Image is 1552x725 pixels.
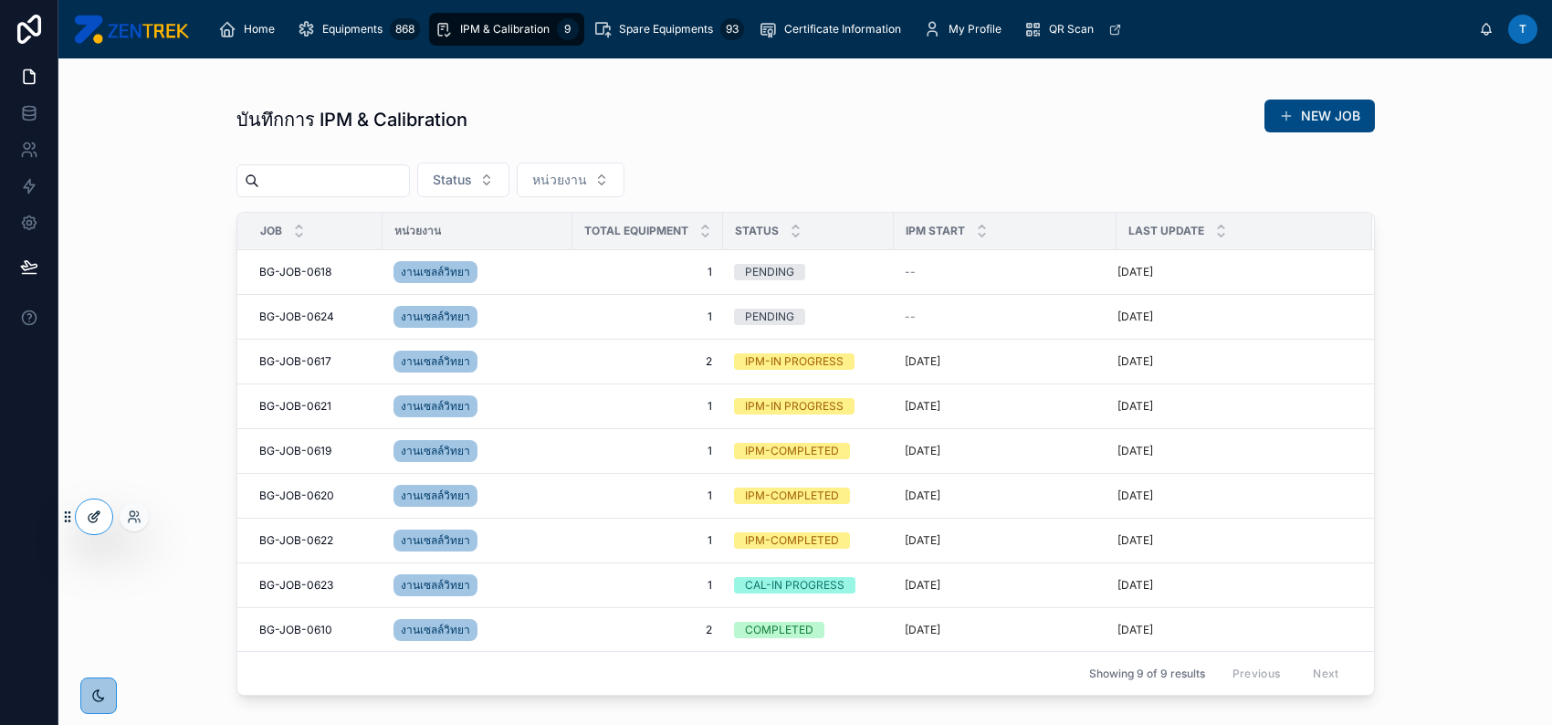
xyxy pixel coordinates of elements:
span: งานเซลล์วิทยา [401,265,470,279]
a: Certificate Information [753,13,914,46]
div: IPM-COMPLETED [745,443,839,459]
a: 1 [583,265,712,279]
a: BG-JOB-0620 [259,489,372,503]
span: QR Scan [1049,22,1094,37]
a: -- [905,265,1106,279]
div: IPM-IN PROGRESS [745,398,844,415]
a: งานเซลล์วิทยา [393,436,561,466]
a: 1 [583,399,712,414]
a: BG-JOB-0617 [259,354,372,369]
div: scrollable content [204,9,1479,49]
a: [DATE] [905,489,1106,503]
div: PENDING [745,264,794,280]
a: 1 [583,489,712,503]
div: COMPLETED [745,622,813,638]
span: IPM Start [906,224,965,238]
p: [DATE] [905,444,940,458]
a: งานเซลล์วิทยา [393,257,561,287]
span: -- [905,310,916,324]
a: CAL-IN PROGRESS [734,577,883,594]
span: Job [260,224,282,238]
span: BG-JOB-0619 [259,444,331,458]
a: [DATE] [1117,354,1350,369]
a: IPM-IN PROGRESS [734,353,883,370]
span: Equipments [322,22,383,37]
a: งานเซลล์วิทยา [393,619,477,641]
a: [DATE] [1117,444,1350,458]
a: Home [213,13,288,46]
p: [DATE] [905,623,940,637]
a: งานเซลล์วิทยา [393,485,477,507]
a: [DATE] [1117,399,1350,414]
span: My Profile [949,22,1001,37]
span: -- [905,265,916,279]
span: Showing 9 of 9 results [1089,667,1205,681]
button: NEW JOB [1264,100,1375,132]
p: [DATE] [905,578,940,593]
span: T [1519,22,1526,37]
a: Equipments868 [291,13,425,46]
a: [DATE] [905,399,1106,414]
a: งานเซลล์วิทยา [393,440,477,462]
span: 1 [583,444,712,458]
a: IPM-COMPLETED [734,443,883,459]
span: Certificate Information [784,22,901,37]
a: งานเซลล์วิทยา [393,526,561,555]
span: BG-JOB-0621 [259,399,331,414]
button: Select Button [417,163,509,197]
p: [DATE] [1117,399,1153,414]
span: BG-JOB-0620 [259,489,334,503]
a: BG-JOB-0624 [259,310,372,324]
span: BG-JOB-0610 [259,623,332,637]
span: BG-JOB-0622 [259,533,333,548]
p: [DATE] [905,489,940,503]
div: CAL-IN PROGRESS [745,577,844,594]
a: [DATE] [905,444,1106,458]
a: [DATE] [905,623,1106,637]
a: งานเซลล์วิทยา [393,481,561,510]
span: งานเซลล์วิทยา [401,310,470,324]
span: 2 [583,354,712,369]
a: IPM-COMPLETED [734,532,883,549]
a: งานเซลล์วิทยา [393,261,477,283]
span: งานเซลล์วิทยา [401,444,470,458]
span: BG-JOB-0624 [259,310,334,324]
span: Spare Equipments [619,22,713,37]
p: [DATE] [1117,578,1153,593]
span: Home [244,22,275,37]
span: หน่วยงาน [394,224,441,238]
span: Status [735,224,779,238]
a: QR Scan [1018,13,1131,46]
a: งานเซลล์วิทยา [393,302,561,331]
span: BG-JOB-0623 [259,578,333,593]
a: [DATE] [905,578,1106,593]
a: [DATE] [1117,489,1350,503]
p: [DATE] [905,354,940,369]
a: BG-JOB-0618 [259,265,372,279]
span: BG-JOB-0617 [259,354,331,369]
span: งานเซลล์วิทยา [401,533,470,548]
p: [DATE] [1117,265,1153,279]
h1: บันทึกการ IPM & Calibration [236,107,467,132]
span: งานเซลล์วิทยา [401,354,470,369]
a: BG-JOB-0623 [259,578,372,593]
div: 93 [720,18,744,40]
a: งานเซลล์วิทยา [393,347,561,376]
a: 1 [583,310,712,324]
a: [DATE] [905,533,1106,548]
span: Total Equipment [584,224,688,238]
div: PENDING [745,309,794,325]
a: BG-JOB-0622 [259,533,372,548]
a: งานเซลล์วิทยา [393,395,477,417]
a: [DATE] [1117,623,1350,637]
a: [DATE] [1117,578,1350,593]
span: IPM & Calibration [460,22,550,37]
a: งานเซลล์วิทยา [393,574,477,596]
span: งานเซลล์วิทยา [401,623,470,637]
img: App logo [73,15,189,44]
a: งานเซลล์วิทยา [393,615,561,645]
